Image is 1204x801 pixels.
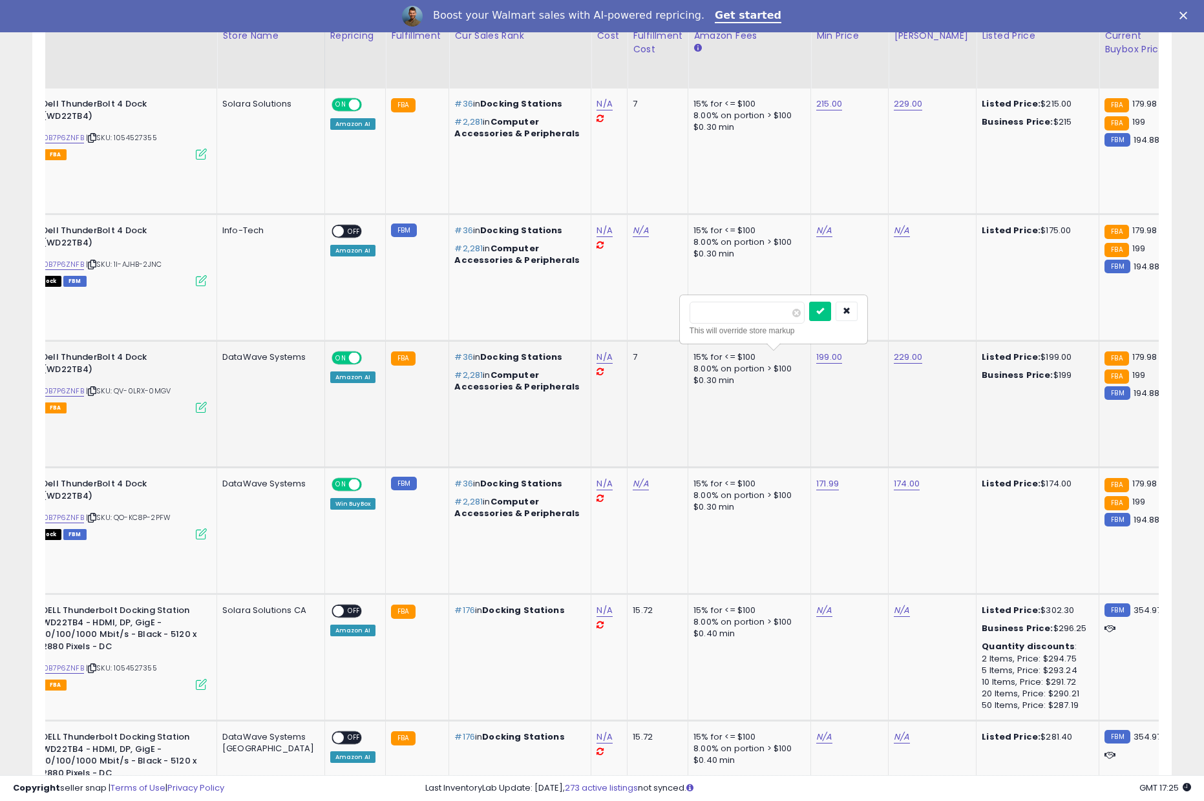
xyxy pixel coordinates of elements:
[333,353,349,364] span: ON
[39,386,84,397] a: B0B7P6ZNFB
[222,225,315,236] div: Info-Tech
[1132,369,1145,381] span: 199
[1104,260,1130,273] small: FBM
[982,224,1040,236] b: Listed Price:
[1132,242,1145,255] span: 199
[344,733,364,744] span: OFF
[982,676,1089,688] div: 10 Items, Price: $291.72
[1104,513,1130,526] small: FBM
[330,371,375,383] div: Amazon AI
[454,604,475,616] span: #176
[597,224,612,237] a: N/A
[222,29,319,43] div: Store Name
[633,605,678,616] div: 15.72
[1132,351,1157,363] span: 179.98
[1134,514,1160,526] span: 194.88
[480,98,562,110] span: Docking Stations
[982,225,1089,236] div: $175.00
[816,351,842,364] a: 199.00
[482,731,564,743] span: Docking Stations
[1134,731,1162,743] span: 354.97
[982,653,1089,665] div: 2 Items, Price: $294.75
[454,495,483,508] span: #2,281
[894,224,909,237] a: N/A
[1104,225,1128,239] small: FBA
[42,605,199,656] b: DELL Thunderbolt Docking Station WD22TB4 - HDMI, DP, GigE - 10/100/1000 Mbit/s - Black - 5120 x 2...
[333,479,349,490] span: ON
[982,731,1040,743] b: Listed Price:
[42,225,199,252] b: Dell ThunderBolt 4 Dock (WD22TB4)
[454,731,581,743] p: in
[816,29,883,43] div: Min Price
[1104,116,1128,130] small: FBA
[425,782,1191,795] div: Last InventoryLab Update: [DATE], not synced.
[454,477,472,490] span: #36
[454,495,580,519] span: Computer Accessories & Peripherals
[693,29,805,43] div: Amazon Fees
[13,782,224,795] div: seller snap | |
[1134,260,1160,273] span: 194.88
[39,132,84,143] a: B0B7P6ZNFB
[86,663,157,673] span: | SKU: 1054527355
[391,224,416,237] small: FBM
[633,351,678,363] div: 7
[13,478,207,538] div: ASIN:
[693,754,801,766] div: $0.40 min
[982,731,1089,743] div: $281.40
[10,29,211,43] div: Title
[1132,98,1157,110] span: 179.98
[693,478,801,490] div: 15% for <= $100
[111,782,165,794] a: Terms of Use
[982,604,1040,616] b: Listed Price:
[454,478,581,490] p: in
[391,731,415,745] small: FBA
[86,386,171,396] span: | SKU: QV-0LRX-0MGV
[86,259,162,269] span: | SKU: 1I-AJHB-2JNC
[333,99,349,110] span: ON
[597,731,612,744] a: N/A
[816,98,842,110] a: 215.00
[982,98,1040,110] b: Listed Price:
[690,324,858,337] div: This will override store markup
[597,351,612,364] a: N/A
[454,369,483,381] span: #2,281
[597,604,612,617] a: N/A
[454,369,580,393] span: Computer Accessories & Peripherals
[480,351,562,363] span: Docking Stations
[1134,387,1160,399] span: 194.88
[344,606,364,617] span: OFF
[42,478,199,505] b: Dell ThunderBolt 4 Dock (WD22TB4)
[982,369,1089,381] div: $199
[167,782,224,794] a: Privacy Policy
[693,731,801,743] div: 15% for <= $100
[894,351,922,364] a: 229.00
[480,477,562,490] span: Docking Stations
[480,224,562,236] span: Docking Stations
[454,116,581,140] p: in
[454,225,581,236] p: in
[693,351,801,363] div: 15% for <= $100
[982,477,1040,490] b: Listed Price:
[359,353,380,364] span: OFF
[222,351,315,363] div: DataWave Systems
[693,616,801,628] div: 8.00% on portion > $100
[982,700,1089,711] div: 50 Items, Price: $287.19
[45,680,67,691] span: FBA
[693,236,801,248] div: 8.00% on portion > $100
[982,623,1089,634] div: $296.25
[454,605,581,616] p: in
[982,478,1089,490] div: $174.00
[816,731,832,744] a: N/A
[454,116,483,128] span: #2,281
[454,369,581,393] p: in
[454,98,472,110] span: #36
[1179,12,1192,19] div: Close
[693,605,801,616] div: 15% for <= $100
[894,477,920,490] a: 174.00
[816,224,832,237] a: N/A
[982,29,1093,43] div: Listed Price
[1104,369,1128,384] small: FBA
[42,351,199,379] b: Dell ThunderBolt 4 Dock (WD22TB4)
[1132,477,1157,490] span: 179.98
[13,782,60,794] strong: Copyright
